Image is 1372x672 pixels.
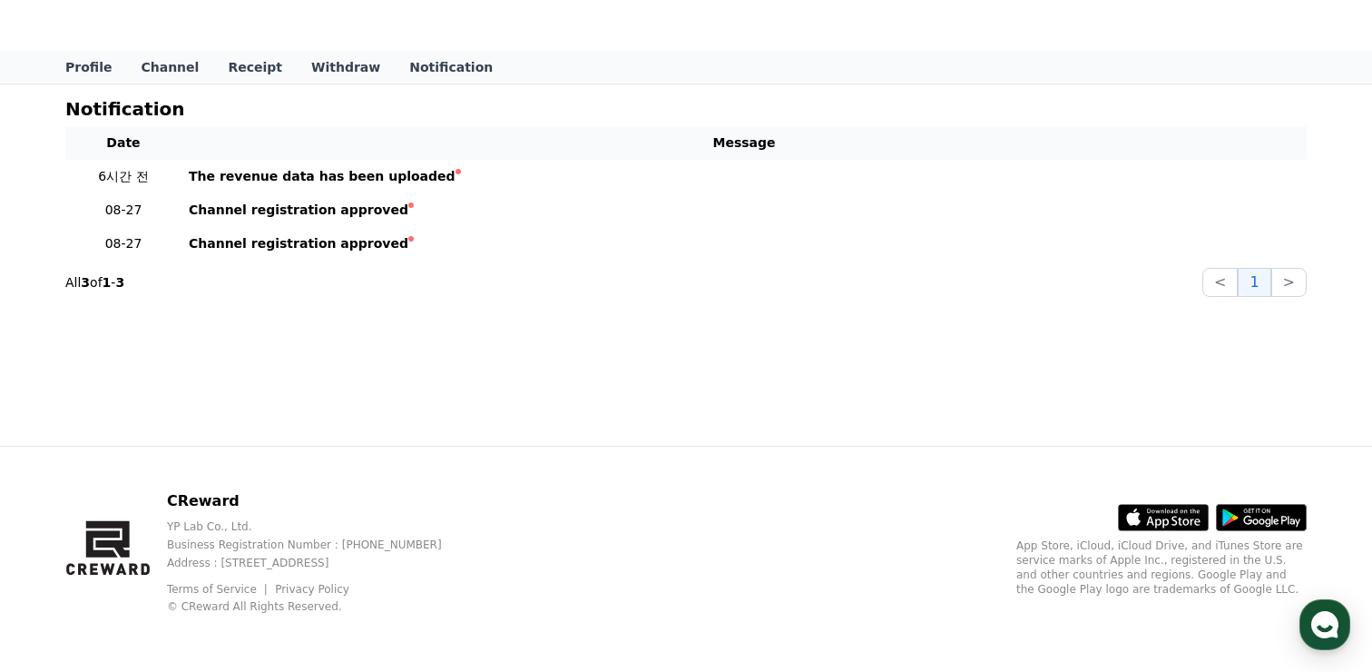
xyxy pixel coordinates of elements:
[65,11,201,40] a: CReward
[73,201,174,220] p: 08-27
[1016,539,1307,597] p: App Store, iCloud, iCloud Drive, and iTunes Store are service marks of Apple Inc., registered in ...
[167,599,471,614] p: © CReward All Rights Reserved.
[189,201,408,220] div: Channel registration approved
[234,521,348,567] a: Settings
[126,51,213,84] a: Channel
[181,126,1307,160] th: Message
[1202,268,1238,297] button: <
[5,521,120,567] a: Home
[46,548,78,563] span: Home
[1238,268,1270,297] button: 1
[94,11,201,40] span: CReward
[120,521,234,567] a: Messages
[167,583,270,596] a: Terms of Service
[189,167,1299,186] a: The revenue data has been uploaded
[73,167,174,186] p: 6시간 전
[189,234,408,253] div: Channel registration approved
[65,126,181,160] th: Date
[167,519,471,534] p: YP Lab Co., Ltd.
[167,556,471,570] p: Address : [STREET_ADDRESS]
[81,275,90,290] strong: 3
[167,490,471,512] p: CReward
[1271,268,1307,297] button: >
[73,234,174,253] p: 08-27
[151,549,204,564] span: Messages
[65,99,184,119] h4: Notification
[189,167,456,186] div: The revenue data has been uploaded
[115,275,124,290] strong: 3
[103,275,112,290] strong: 1
[167,538,471,552] p: Business Registration Number : [PHONE_NUMBER]
[395,51,507,84] a: Notification
[269,548,313,563] span: Settings
[297,51,395,84] a: Withdraw
[213,51,297,84] a: Receipt
[65,273,124,292] p: All of -
[51,51,126,84] a: Profile
[275,583,349,596] a: Privacy Policy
